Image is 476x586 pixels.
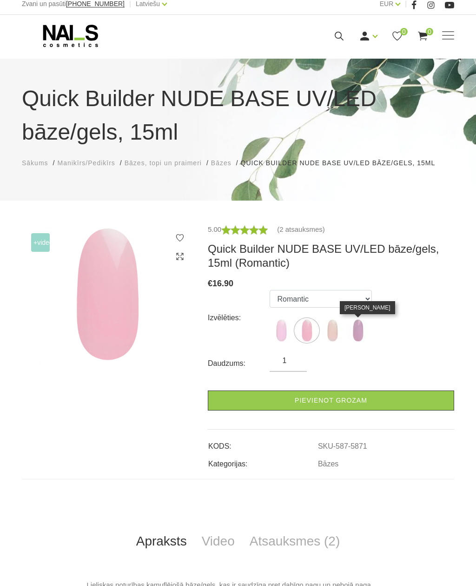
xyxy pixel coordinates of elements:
[417,30,429,42] a: 0
[208,310,270,325] div: Izvēlēties:
[22,82,454,149] h1: Quick Builder NUDE BASE UV/LED bāze/gels, 15ml
[346,319,370,342] img: ...
[208,279,212,288] span: €
[241,158,445,168] li: Quick Builder NUDE BASE UV/LED bāze/gels, 15ml
[277,224,325,235] a: (2 atsauksmes)
[66,0,125,7] a: [PHONE_NUMBER]
[426,28,433,35] span: 0
[208,242,454,270] h3: Quick Builder NUDE BASE UV/LED bāze/gels, 15ml (Romantic)
[212,279,233,288] span: 16.90
[400,28,408,35] span: 0
[208,452,317,470] td: Kategorijas:
[129,526,194,557] a: Apraksts
[208,225,221,233] span: 5.00
[31,233,50,252] span: +Video
[295,319,318,342] img: ...
[57,159,115,167] span: Manikīrs/Pedikīrs
[22,224,194,364] img: Quick Builder NUDE BASE UV/LED bāze/gels, 15ml
[194,526,242,557] a: Video
[318,442,367,451] a: SKU-587-5871
[211,158,231,168] a: Bāzes
[242,526,348,557] a: Atsauksmes (2)
[321,319,344,342] img: ...
[22,159,48,167] span: Sākums
[270,319,293,342] img: ...
[208,391,454,411] a: Pievienot grozam
[57,158,115,168] a: Manikīrs/Pedikīrs
[125,159,202,167] span: Bāzes, topi un praimeri
[125,158,202,168] a: Bāzes, topi un praimeri
[211,159,231,167] span: Bāzes
[391,30,403,42] a: 0
[318,460,338,468] a: Bāzes
[208,356,270,371] div: Daudzums:
[22,158,48,168] a: Sākums
[208,434,317,452] td: KODS:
